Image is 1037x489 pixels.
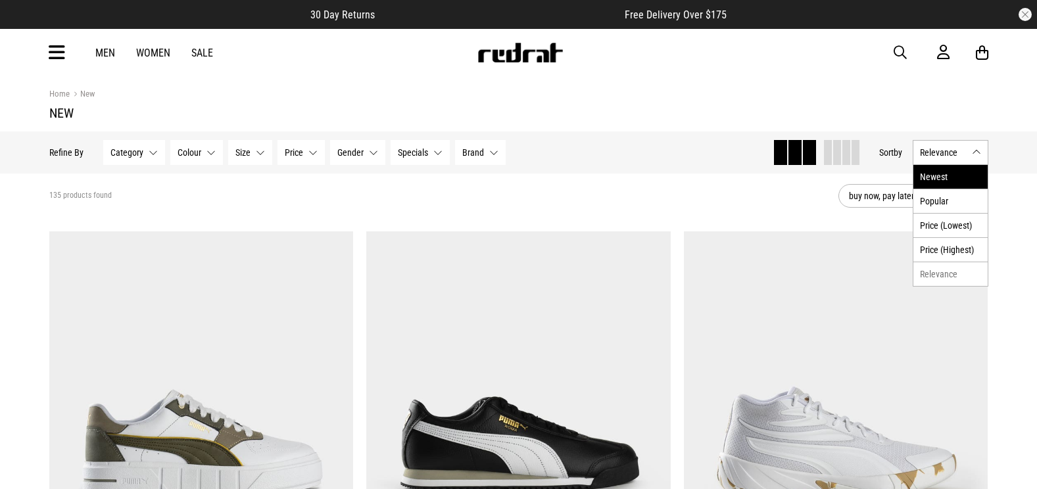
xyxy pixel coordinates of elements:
[894,147,902,158] span: by
[103,140,165,165] button: Category
[330,140,385,165] button: Gender
[849,188,958,204] span: buy now, pay later option
[879,145,902,160] button: Sortby
[920,147,967,158] span: Relevance
[391,140,450,165] button: Specials
[337,147,364,158] span: Gender
[462,147,484,158] span: Brand
[136,47,170,59] a: Women
[191,47,213,59] a: Sale
[277,140,325,165] button: Price
[170,140,223,165] button: Colour
[235,147,251,158] span: Size
[228,140,272,165] button: Size
[110,147,143,158] span: Category
[913,140,988,165] button: Relevance
[477,43,564,62] img: Redrat logo
[49,89,70,99] a: Home
[401,8,598,21] iframe: Customer reviews powered by Trustpilot
[838,184,988,208] button: buy now, pay later option
[913,237,988,262] li: Price (Highest)
[913,189,988,213] li: Popular
[285,147,303,158] span: Price
[310,9,375,21] span: 30 Day Returns
[49,147,84,158] p: Refine By
[913,262,988,286] li: Relevance
[49,105,988,121] h1: New
[95,47,115,59] a: Men
[398,147,428,158] span: Specials
[49,191,112,201] span: 135 products found
[455,140,506,165] button: Brand
[70,89,95,101] a: New
[913,165,988,189] li: Newest
[913,213,988,237] li: Price (Lowest)
[178,147,201,158] span: Colour
[625,9,727,21] span: Free Delivery Over $175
